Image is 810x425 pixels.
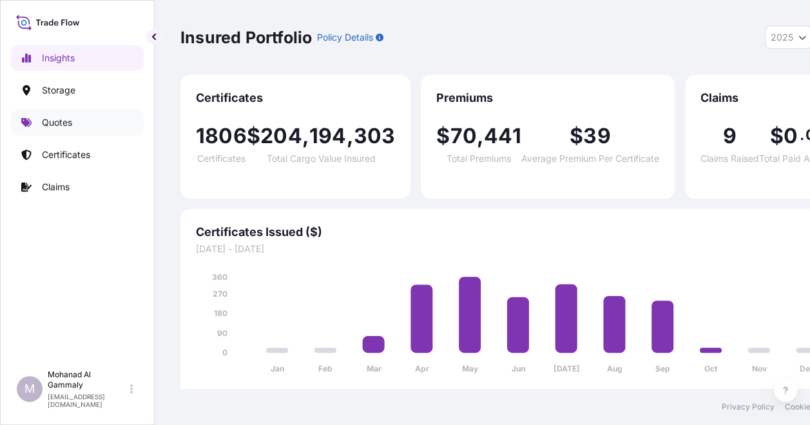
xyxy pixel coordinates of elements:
[771,31,793,44] span: 2025
[260,126,302,146] span: 204
[462,364,479,373] tspan: May
[42,116,72,129] p: Quotes
[42,84,75,97] p: Storage
[180,27,312,48] p: Insured Portfolio
[583,126,610,146] span: 39
[553,364,579,373] tspan: [DATE]
[48,370,128,390] p: Mohanad Al Gammaly
[751,364,767,373] tspan: Nov
[196,126,247,146] span: 1806
[222,348,227,357] tspan: 0
[42,181,70,193] p: Claims
[436,126,450,146] span: $
[366,364,381,373] tspan: Mar
[484,126,521,146] span: 441
[213,289,227,299] tspan: 270
[214,308,227,318] tspan: 180
[770,126,784,146] span: $
[317,31,373,44] p: Policy Details
[521,154,659,163] span: Average Premium Per Certificate
[24,382,35,395] span: M
[354,126,396,146] span: 303
[450,126,476,146] span: 70
[196,90,395,106] span: Certificates
[42,52,75,64] p: Insights
[11,174,144,200] a: Claims
[704,364,718,373] tspan: Oct
[318,364,333,373] tspan: Feb
[800,130,804,140] span: .
[197,154,246,163] span: Certificates
[11,45,144,71] a: Insights
[655,364,670,373] tspan: Sep
[267,154,376,163] span: Total Cargo Value Insured
[447,154,511,163] span: Total Premiums
[346,126,353,146] span: ,
[11,142,144,168] a: Certificates
[309,126,347,146] span: 194
[212,272,227,282] tspan: 360
[784,126,798,146] span: 0
[302,126,309,146] span: ,
[512,364,525,373] tspan: Jun
[217,328,227,338] tspan: 90
[271,364,284,373] tspan: Jan
[48,393,128,408] p: [EMAIL_ADDRESS][DOMAIN_NAME]
[247,126,260,146] span: $
[570,126,583,146] span: $
[42,148,90,161] p: Certificates
[436,90,659,106] span: Premiums
[477,126,484,146] span: ,
[723,126,737,146] span: 9
[722,402,775,412] a: Privacy Policy
[11,77,144,103] a: Storage
[607,364,622,373] tspan: Aug
[700,154,759,163] span: Claims Raised
[11,110,144,135] a: Quotes
[415,364,429,373] tspan: Apr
